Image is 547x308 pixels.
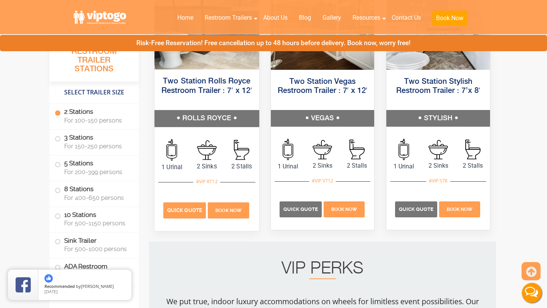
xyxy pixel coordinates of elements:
[44,289,58,294] span: [DATE]
[16,277,31,292] img: Review Rating
[399,206,433,212] span: Quick Quote
[49,85,139,100] h4: Select Trailer Size
[55,233,133,256] label: Sink Trailer
[428,140,448,159] img: an icon of sink
[432,11,467,26] button: Book Now
[280,205,323,212] a: Quick Quote
[64,220,130,227] span: For 500-1150 persons
[465,140,481,159] img: an icon of stall
[427,9,473,30] a: Book Now
[163,206,207,214] a: Quick Quote
[199,9,258,26] a: Restroom Trailers
[305,161,340,170] span: 2 Sinks
[161,77,252,94] a: Two Station Rolls Royce Restroom Trailer : 7′ x 12′
[278,78,368,95] a: Two Station Vegas Restroom Trailer : 7′ x 12′
[49,36,139,82] h3: All Portable Restroom Trailer Stations
[164,261,481,279] h2: VIP PERKS
[64,245,130,253] span: For 500-1000 persons
[155,110,259,127] h5: ROLLS ROYCE
[55,130,133,153] label: 3 Stations
[64,168,130,176] span: For 200-399 persons
[189,162,224,171] span: 2 Sinks
[44,274,53,283] img: thumbs up icon
[323,205,365,212] a: Book Now
[55,156,133,179] label: 5 Stations
[271,110,375,127] h5: VEGAS
[331,207,357,212] span: Book Now
[44,283,75,289] span: Recommended
[447,207,473,212] span: Book Now
[396,78,480,95] a: Two Station Stylish Restroom Trailer : 7’x 8′
[207,206,250,214] a: Book Now
[81,283,114,289] span: [PERSON_NAME]
[293,9,317,26] a: Blog
[55,207,133,231] label: 10 Stations
[55,104,133,127] label: 2 Stations
[386,9,427,26] a: Contact Us
[398,139,409,160] img: an icon of urinal
[167,207,202,213] span: Quick Quote
[55,181,133,205] label: 8 Stations
[313,140,332,159] img: an icon of sink
[426,176,450,186] div: #VIP S78
[455,161,490,170] span: 2 Stalls
[64,143,130,150] span: For 150-250 persons
[438,205,481,212] a: Book Now
[234,140,249,160] img: an icon of stall
[258,9,293,26] a: About Us
[309,176,336,186] div: #VIP V712
[317,9,347,26] a: Gallery
[197,140,217,160] img: an icon of sink
[64,117,130,124] span: For 100-150 persons
[215,208,242,213] span: Book Now
[44,284,125,289] span: by
[386,162,421,171] span: 1 Urinal
[224,162,259,171] span: 2 Stalls
[517,278,547,308] button: Live Chat
[386,110,490,127] h5: STYLISH
[271,162,305,171] span: 1 Urinal
[349,140,365,159] img: an icon of stall
[421,161,455,170] span: 2 Sinks
[55,258,133,284] label: ADA Restroom Trailers
[155,162,190,171] span: 1 Urinal
[64,194,130,201] span: For 400-650 persons
[340,161,374,170] span: 2 Stalls
[347,9,386,26] a: Resources
[193,177,220,187] div: #VIP R712
[283,206,318,212] span: Quick Quote
[395,205,438,212] a: Quick Quote
[166,139,177,161] img: an icon of urinal
[172,9,199,26] a: Home
[283,139,293,160] img: an icon of urinal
